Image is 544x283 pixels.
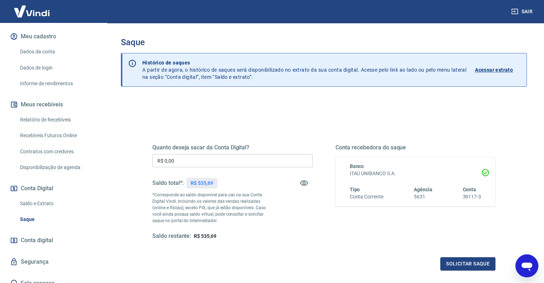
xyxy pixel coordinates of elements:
[9,97,98,112] button: Meus recebíveis
[9,181,98,196] button: Conta Digital
[335,144,496,151] h5: Conta recebedora do saque
[17,44,98,59] a: Dados da conta
[414,193,432,201] h6: 5631
[475,66,513,73] p: Acessar extrato
[17,212,98,227] a: Saque
[17,61,98,75] a: Dados de login
[121,37,527,47] h3: Saque
[475,59,521,81] a: Acessar extrato
[9,232,98,248] a: Conta digital
[17,160,98,175] a: Disponibilização de agenda
[9,29,98,44] button: Meu cadastro
[17,76,98,91] a: Informe de rendimentos
[17,144,98,159] a: Contratos com credores
[9,0,55,22] img: Vindi
[462,187,476,192] span: Conta
[21,235,53,245] span: Conta digital
[194,233,216,239] span: R$ 535,69
[515,254,538,277] iframe: Botão para abrir a janela de mensagens
[142,59,466,81] p: A partir de agora, o histórico de saques será disponibilizado no extrato da sua conta digital. Ac...
[350,187,360,192] span: Tipo
[350,163,364,169] span: Banco
[414,187,432,192] span: Agência
[17,128,98,143] a: Recebíveis Futuros Online
[440,257,495,270] button: Solicitar saque
[152,179,183,187] h5: Saldo total*:
[191,179,213,187] p: R$ 535,69
[152,144,313,151] h5: Quanto deseja sacar da Conta Digital?
[510,5,535,18] button: Sair
[152,232,191,240] h5: Saldo restante:
[350,170,481,177] h6: ITAÚ UNIBANCO S.A.
[152,192,273,224] p: *Corresponde ao saldo disponível para uso na sua Conta Digital Vindi. Incluindo os valores das ve...
[9,254,98,270] a: Segurança
[462,193,481,201] h6: 39117-3
[17,196,98,211] a: Saldo e Extrato
[142,59,466,66] p: Histórico de saques
[350,193,383,201] h6: Conta Corrente
[17,112,98,127] a: Relatório de Recebíveis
